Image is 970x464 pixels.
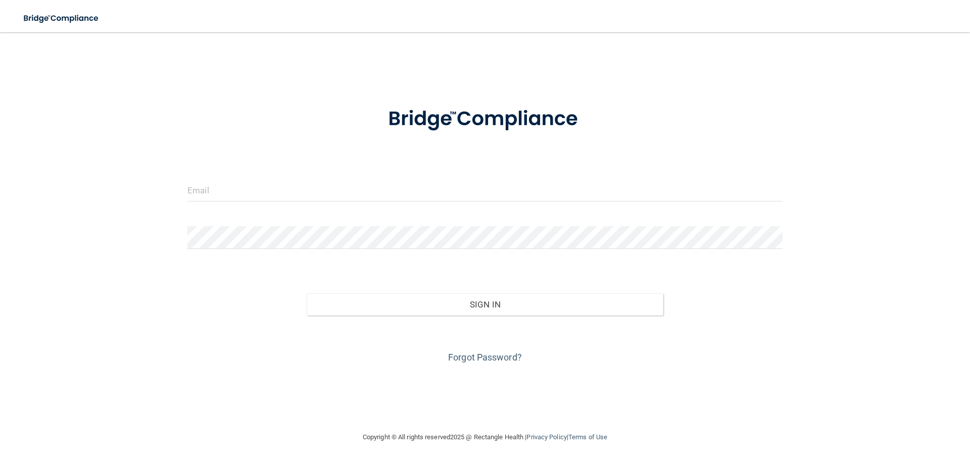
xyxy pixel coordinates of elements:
[568,433,607,441] a: Terms of Use
[301,421,669,453] div: Copyright © All rights reserved 2025 @ Rectangle Health | |
[448,352,522,363] a: Forgot Password?
[307,293,664,316] button: Sign In
[187,179,783,201] input: Email
[367,93,603,145] img: bridge_compliance_login_screen.278c3ca4.svg
[15,8,108,29] img: bridge_compliance_login_screen.278c3ca4.svg
[526,433,566,441] a: Privacy Policy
